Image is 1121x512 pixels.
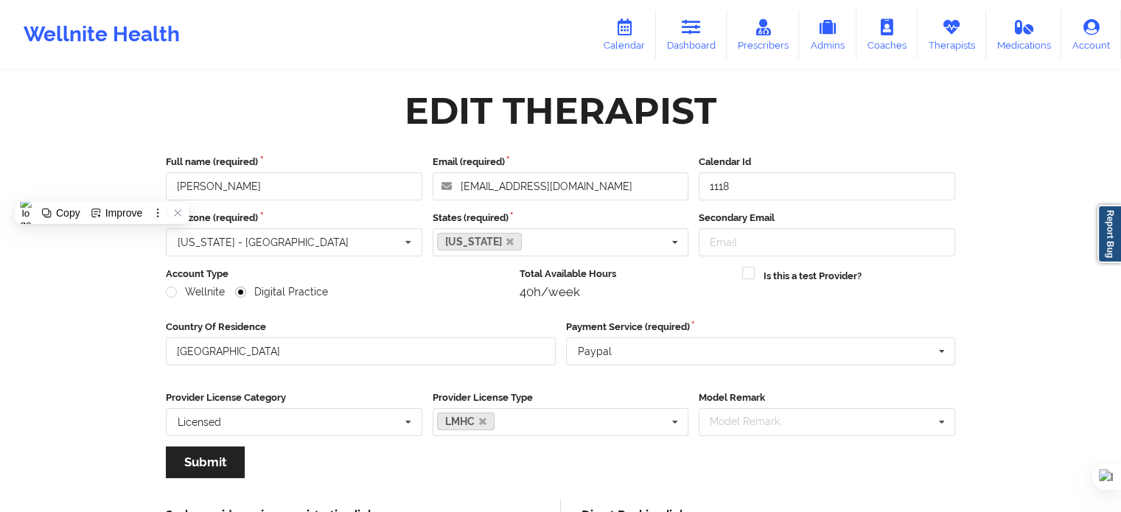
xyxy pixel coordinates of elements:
div: [US_STATE] - [GEOGRAPHIC_DATA] [178,237,349,248]
div: Edit Therapist [405,88,716,134]
a: Calendar [593,10,656,59]
div: Model Remark [706,413,801,430]
input: Email address [433,172,689,200]
label: Digital Practice [235,286,328,298]
a: Coaches [856,10,918,59]
label: Secondary Email [699,211,955,225]
a: Prescribers [727,10,800,59]
a: Dashboard [656,10,727,59]
label: Email (required) [433,155,689,169]
label: Total Available Hours [520,267,733,281]
label: States (required) [433,211,689,225]
label: Timezone (required) [166,211,422,225]
label: Account Type [166,267,509,281]
a: Account [1061,10,1121,59]
label: Country Of Residence [166,320,556,334]
label: Calendar Id [699,155,955,169]
div: Licensed [178,417,221,427]
a: [US_STATE] [437,233,523,250]
label: Provider License Category [166,390,422,405]
a: LMHC [437,413,495,430]
label: Wellnite [166,286,225,298]
label: Is this a test Provider? [764,269,862,284]
label: Payment Service (required) [566,320,956,334]
label: Provider License Type [433,390,689,405]
input: Calendar Id [699,172,955,200]
a: Admins [799,10,856,59]
div: 40h/week [520,284,733,299]
a: Report Bug [1097,205,1121,263]
input: Email [699,228,955,256]
label: Full name (required) [166,155,422,169]
div: Paypal [578,346,612,357]
button: Submit [166,446,245,478]
label: Model Remark [699,390,955,405]
a: Therapists [918,10,986,59]
a: Medications [986,10,1062,59]
input: Full name [166,172,422,200]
